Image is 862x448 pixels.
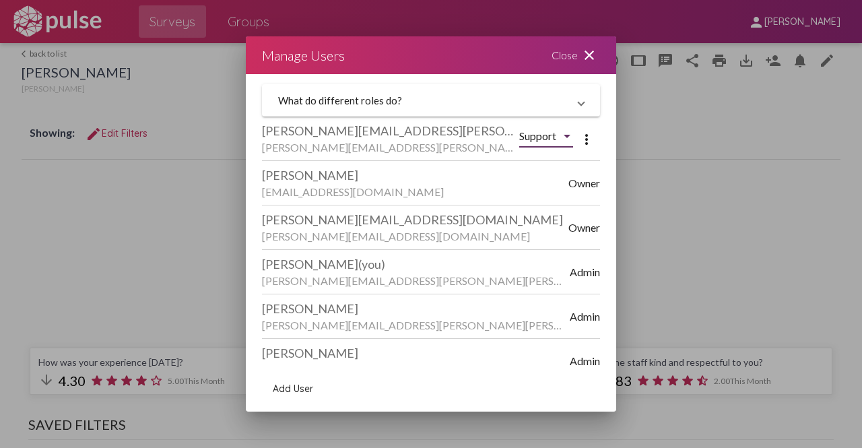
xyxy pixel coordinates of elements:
[273,383,313,395] span: Add User
[262,185,568,198] div: [EMAIL_ADDRESS][DOMAIN_NAME]
[262,141,519,154] div: [PERSON_NAME][EMAIL_ADDRESS][PERSON_NAME][PERSON_NAME][DOMAIN_NAME]
[570,354,600,367] span: Admin
[262,44,345,66] div: Manage Users
[262,168,568,183] div: [PERSON_NAME]
[570,310,600,323] span: Admin
[535,36,616,74] div: Close
[262,123,519,138] div: [PERSON_NAME][EMAIL_ADDRESS][PERSON_NAME][PERSON_NAME][DOMAIN_NAME]
[358,257,385,271] span: (you)
[568,221,600,234] span: Owner
[262,363,570,376] div: [PERSON_NAME][EMAIL_ADDRESS][PERSON_NAME][PERSON_NAME][DOMAIN_NAME]
[568,177,600,189] span: Owner
[262,84,600,117] mat-expansion-panel-header: What do different roles do?
[262,377,324,401] button: add user
[262,319,570,331] div: [PERSON_NAME][EMAIL_ADDRESS][PERSON_NAME][PERSON_NAME][DOMAIN_NAME]
[262,230,568,243] div: [PERSON_NAME][EMAIL_ADDRESS][DOMAIN_NAME]
[262,301,570,316] div: [PERSON_NAME]
[262,274,570,287] div: [PERSON_NAME][EMAIL_ADDRESS][PERSON_NAME][PERSON_NAME][DOMAIN_NAME]
[262,257,570,271] div: [PERSON_NAME]
[581,47,597,63] mat-icon: close
[278,94,568,106] mat-panel-title: What do different roles do?
[578,131,595,148] mat-icon: more_vert
[570,265,600,278] span: Admin
[262,212,568,227] div: [PERSON_NAME][EMAIL_ADDRESS][DOMAIN_NAME]
[262,346,570,360] div: [PERSON_NAME]
[519,129,556,142] span: Support
[573,125,600,152] button: More options menu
